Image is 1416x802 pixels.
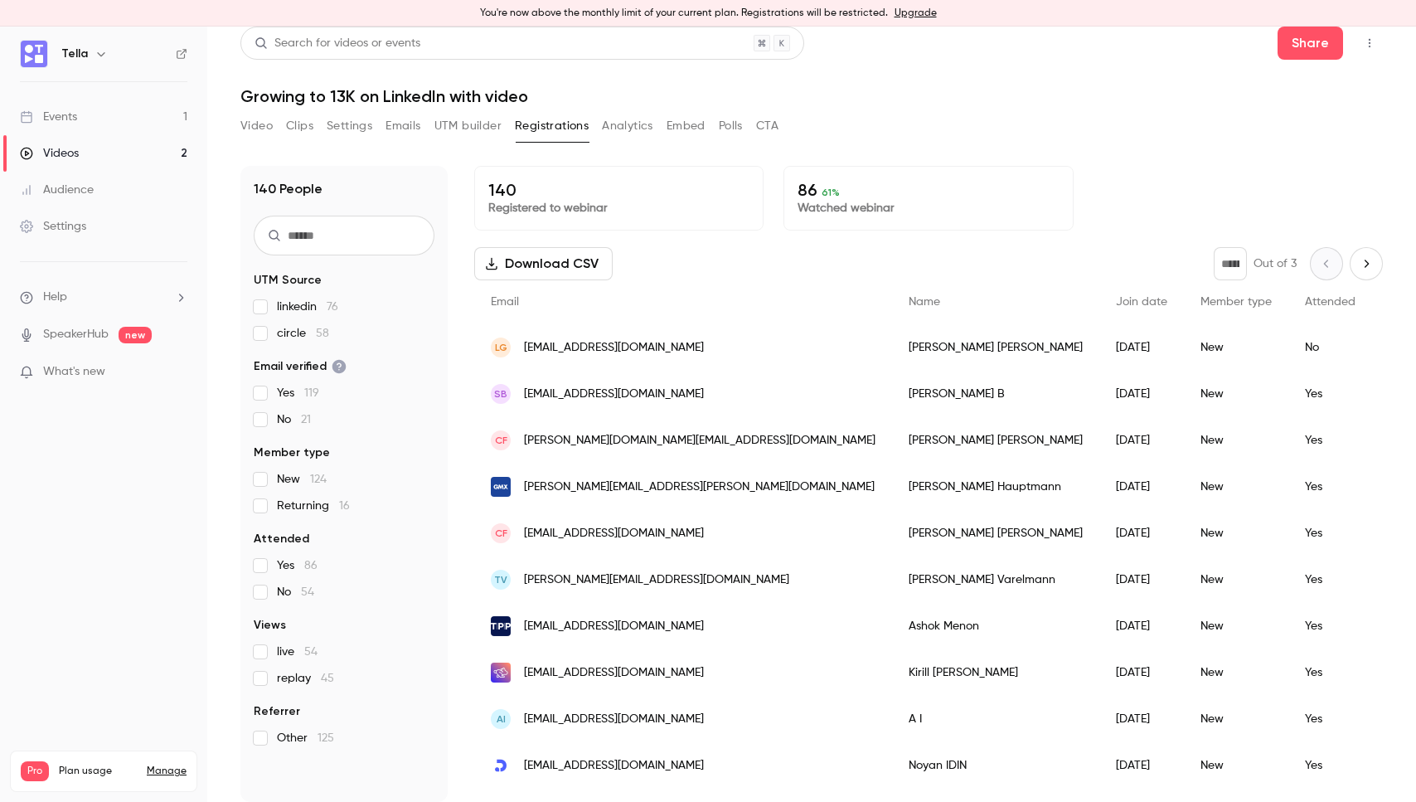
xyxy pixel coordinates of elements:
[892,696,1099,742] div: A I
[1288,510,1372,557] div: Yes
[1099,603,1184,649] div: [DATE]
[495,526,507,541] span: CF
[1288,742,1372,789] div: Yes
[1288,324,1372,371] div: No
[147,765,187,778] a: Manage
[667,113,706,139] button: Embed
[524,479,875,496] span: [PERSON_NAME][EMAIL_ADDRESS][PERSON_NAME][DOMAIN_NAME]
[602,113,653,139] button: Analytics
[1099,371,1184,417] div: [DATE]
[1288,603,1372,649] div: Yes
[1184,649,1288,696] div: New
[240,86,1383,106] h1: Growing to 13K on LinkedIn with video
[1116,296,1167,308] span: Join date
[1288,417,1372,464] div: Yes
[892,742,1099,789] div: Noyan IDIN
[254,358,347,375] span: Email verified
[254,445,330,461] span: Member type
[119,327,152,343] span: new
[277,498,350,514] span: Returning
[1288,464,1372,510] div: Yes
[1356,30,1383,56] button: Top Bar Actions
[1099,464,1184,510] div: [DATE]
[1099,742,1184,789] div: [DATE]
[1099,417,1184,464] div: [DATE]
[1350,247,1383,280] button: Next page
[277,730,334,746] span: Other
[1184,603,1288,649] div: New
[59,765,137,778] span: Plan usage
[1099,696,1184,742] div: [DATE]
[491,663,511,683] img: platmart.io
[895,7,937,20] a: Upgrade
[43,363,105,381] span: What's new
[304,387,319,399] span: 119
[1099,557,1184,603] div: [DATE]
[1184,417,1288,464] div: New
[20,289,187,306] li: help-dropdown-opener
[339,500,350,512] span: 16
[491,477,511,497] img: gmx.at
[1278,27,1343,60] button: Share
[892,371,1099,417] div: [PERSON_NAME] B
[515,113,589,139] button: Registrations
[1184,742,1288,789] div: New
[301,586,314,598] span: 54
[497,712,506,727] span: AI
[892,324,1099,371] div: [PERSON_NAME] [PERSON_NAME]
[277,644,318,660] span: live
[277,584,314,600] span: No
[474,247,613,280] button: Download CSV
[21,41,47,67] img: Tella
[1288,557,1372,603] div: Yes
[524,571,789,589] span: [PERSON_NAME][EMAIL_ADDRESS][DOMAIN_NAME]
[892,603,1099,649] div: Ashok Menon
[892,417,1099,464] div: [PERSON_NAME] [PERSON_NAME]
[491,296,519,308] span: Email
[20,182,94,198] div: Audience
[1184,696,1288,742] div: New
[892,649,1099,696] div: Kirill [PERSON_NAME]
[491,616,511,636] img: tpp-agile.com
[1254,255,1297,272] p: Out of 3
[1184,464,1288,510] div: New
[327,301,338,313] span: 76
[488,200,749,216] p: Registered to webinar
[254,617,286,634] span: Views
[1184,557,1288,603] div: New
[20,109,77,125] div: Events
[386,113,420,139] button: Emails
[488,180,749,200] p: 140
[254,272,322,289] span: UTM Source
[494,572,507,587] span: TV
[495,433,507,448] span: CF
[20,145,79,162] div: Videos
[524,339,704,357] span: [EMAIL_ADDRESS][DOMAIN_NAME]
[524,432,875,450] span: [PERSON_NAME][DOMAIN_NAME][EMAIL_ADDRESS][DOMAIN_NAME]
[254,703,300,720] span: Referrer
[892,557,1099,603] div: [PERSON_NAME] Varelmann
[524,757,704,775] span: [EMAIL_ADDRESS][DOMAIN_NAME]
[318,732,334,744] span: 125
[321,673,334,684] span: 45
[21,761,49,781] span: Pro
[524,386,704,403] span: [EMAIL_ADDRESS][DOMAIN_NAME]
[316,328,329,339] span: 58
[1099,324,1184,371] div: [DATE]
[286,113,313,139] button: Clips
[1184,510,1288,557] div: New
[254,179,322,199] h1: 140 People
[892,510,1099,557] div: [PERSON_NAME] [PERSON_NAME]
[20,218,86,235] div: Settings
[1200,296,1272,308] span: Member type
[277,385,319,401] span: Yes
[254,531,309,547] span: Attended
[1184,324,1288,371] div: New
[491,756,511,775] img: decktopus.com
[43,326,109,343] a: SpeakerHub
[277,411,311,428] span: No
[167,365,187,380] iframe: Noticeable Trigger
[61,46,88,62] h6: Tella
[43,289,67,306] span: Help
[327,113,372,139] button: Settings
